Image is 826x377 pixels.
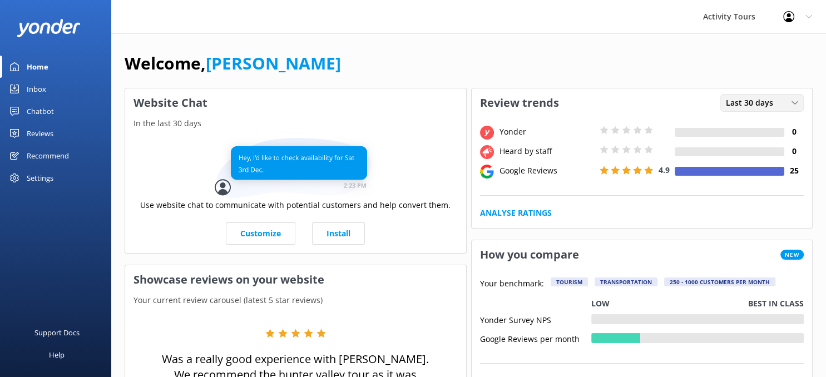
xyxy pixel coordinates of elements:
h3: Showcase reviews on your website [125,265,466,294]
a: Customize [226,222,295,245]
h4: 25 [784,165,804,177]
p: In the last 30 days [125,117,466,130]
div: Settings [27,167,53,189]
div: Reviews [27,122,53,145]
div: Help [49,344,65,366]
div: Heard by staff [497,145,597,157]
span: Last 30 days [726,97,780,109]
h3: Review trends [472,88,567,117]
div: Support Docs [34,321,80,344]
div: Home [27,56,48,78]
span: 4.9 [659,165,670,175]
img: yonder-white-logo.png [17,19,81,37]
h1: Welcome, [125,50,341,77]
p: Your benchmark: [480,277,544,291]
div: Inbox [27,78,46,100]
div: Yonder Survey NPS [480,314,591,324]
h3: Website Chat [125,88,466,117]
a: [PERSON_NAME] [206,52,341,75]
p: Low [591,297,610,310]
a: Install [312,222,365,245]
a: Analyse Ratings [480,207,552,219]
h4: 0 [784,145,804,157]
div: Google Reviews [497,165,597,177]
p: Use website chat to communicate with potential customers and help convert them. [140,199,451,211]
img: conversation... [215,138,376,199]
span: New [780,250,804,260]
div: Tourism [551,277,588,286]
div: Chatbot [27,100,54,122]
p: Best in class [748,297,804,310]
p: Your current review carousel (latest 5 star reviews) [125,294,466,306]
div: Recommend [27,145,69,167]
h3: How you compare [472,240,587,269]
div: Transportation [595,277,657,286]
div: Yonder [497,126,597,138]
h4: 0 [784,126,804,138]
div: 250 - 1000 customers per month [664,277,775,286]
div: Google Reviews per month [480,333,591,343]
